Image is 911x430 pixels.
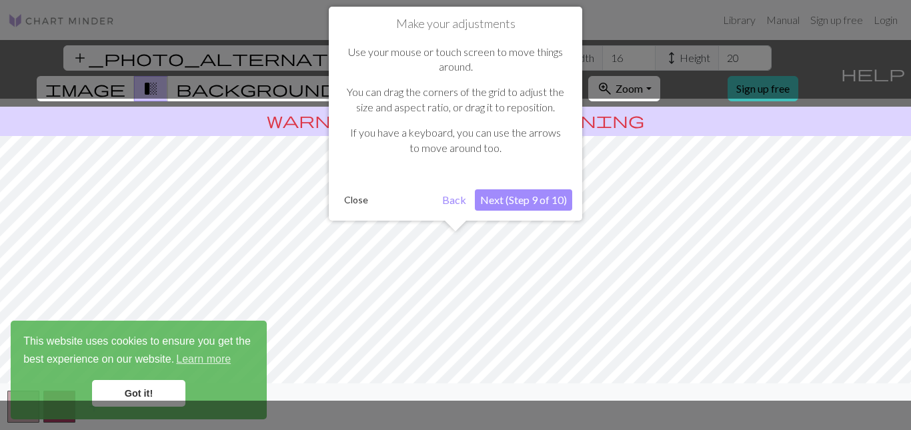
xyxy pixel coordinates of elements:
[339,190,373,210] button: Close
[339,17,572,31] h1: Make your adjustments
[345,125,566,155] p: If you have a keyboard, you can use the arrows to move around too.
[329,7,582,221] div: Make your adjustments
[437,189,472,211] button: Back
[475,189,572,211] button: Next (Step 9 of 10)
[345,45,566,75] p: Use your mouse or touch screen to move things around.
[345,85,566,115] p: You can drag the corners of the grid to adjust the size and aspect ratio, or drag it to reposition.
